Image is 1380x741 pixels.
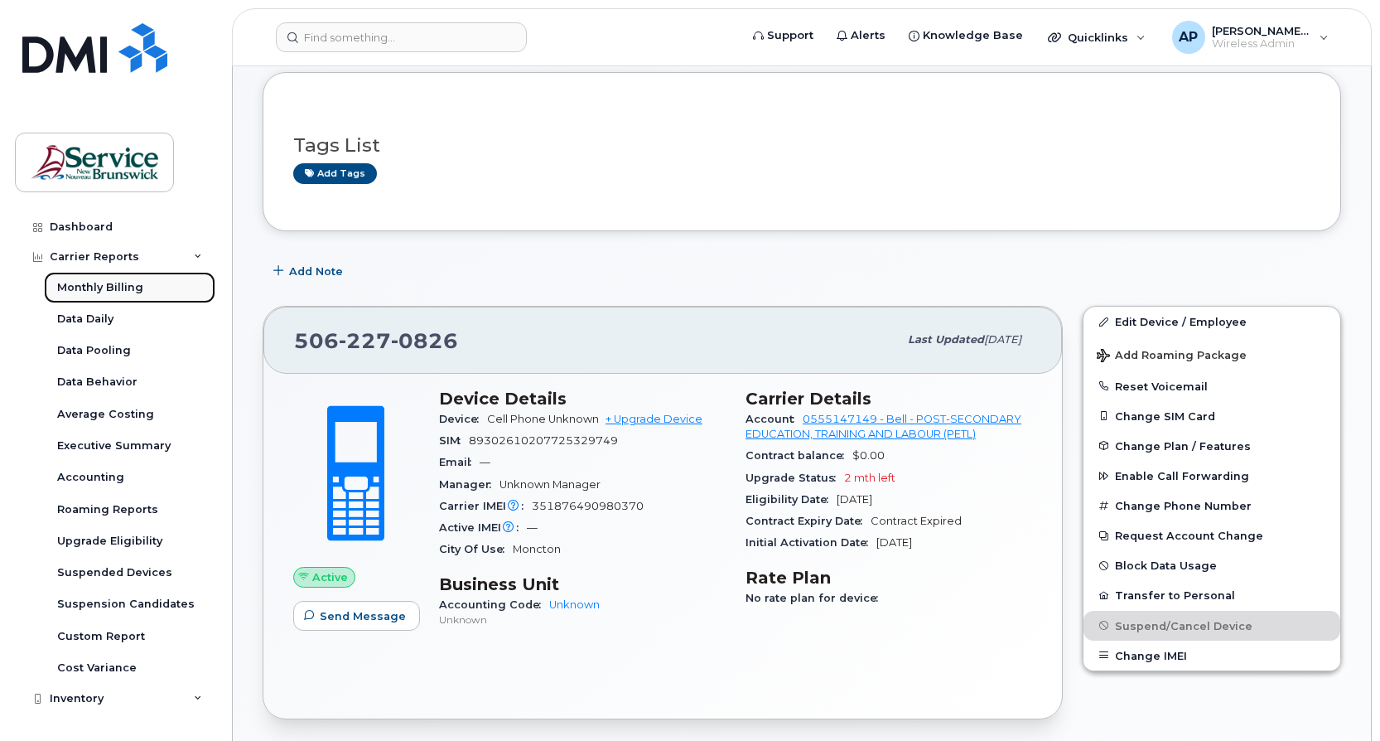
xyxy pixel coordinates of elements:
[908,333,984,346] span: Last updated
[439,500,532,512] span: Carrier IMEI
[1115,439,1251,452] span: Change Plan / Features
[1083,611,1340,641] button: Suspend/Cancel Device
[439,413,487,425] span: Device
[1212,24,1311,37] span: [PERSON_NAME] (PETL/EPFT)
[1115,619,1252,632] span: Suspend/Cancel Device
[851,27,885,44] span: Alerts
[263,256,357,286] button: Add Note
[1083,337,1340,371] button: Add Roaming Package
[289,264,343,279] span: Add Note
[532,500,644,512] span: 351876490980370
[837,493,872,506] span: [DATE]
[549,598,600,611] a: Unknown
[320,608,406,624] span: Send Message
[1083,521,1340,550] button: Request Account Change
[1083,307,1340,337] a: Edit Device / Employee
[499,478,601,491] span: Unknown Manager
[1083,580,1340,610] button: Transfer to Personal
[293,601,420,631] button: Send Message
[1115,470,1249,482] span: Enable Call Forwarding
[745,493,837,506] span: Eligibility Date
[741,19,825,52] a: Support
[1083,641,1340,671] button: Change IMEI
[923,27,1023,44] span: Knowledge Base
[1179,27,1198,47] span: AP
[825,19,897,52] a: Alerts
[1083,431,1340,461] button: Change Plan / Features
[745,515,871,527] span: Contract Expiry Date
[480,456,490,468] span: —
[1212,37,1311,51] span: Wireless Admin
[852,449,885,462] span: $0.00
[439,613,726,627] p: Unknown
[391,328,458,353] span: 0826
[1083,491,1340,521] button: Change Phone Number
[1068,31,1128,44] span: Quicklinks
[439,389,726,409] h3: Device Details
[745,449,852,462] span: Contract balance
[745,413,1021,440] a: 0555147149 - Bell - POST-SECONDARY EDUCATION, TRAINING AND LABOUR (PETL)
[294,328,458,353] span: 506
[469,434,618,447] span: 89302610207725329749
[293,135,1310,156] h3: Tags List
[876,536,912,549] span: [DATE]
[439,598,549,611] span: Accounting Code
[745,536,876,549] span: Initial Activation Date
[439,434,469,447] span: SIM
[527,521,538,534] span: —
[745,413,803,425] span: Account
[1160,21,1340,54] div: Arseneau, Pierre-Luc (PETL/EPFT)
[1083,550,1340,580] button: Block Data Usage
[293,163,377,184] a: Add tags
[767,27,813,44] span: Support
[606,413,702,425] a: + Upgrade Device
[276,22,527,52] input: Find something...
[439,521,527,534] span: Active IMEI
[312,569,348,585] span: Active
[439,543,513,555] span: City Of Use
[1036,21,1157,54] div: Quicklinks
[745,472,844,484] span: Upgrade Status
[745,592,886,604] span: No rate plan for device
[487,413,599,425] span: Cell Phone Unknown
[339,328,391,353] span: 227
[513,543,561,555] span: Moncton
[1083,401,1340,431] button: Change SIM Card
[984,333,1021,346] span: [DATE]
[844,472,895,484] span: 2 mth left
[439,456,480,468] span: Email
[745,389,1032,409] h3: Carrier Details
[745,568,1032,588] h3: Rate Plan
[871,515,962,527] span: Contract Expired
[897,19,1035,52] a: Knowledge Base
[439,478,499,491] span: Manager
[1097,349,1247,365] span: Add Roaming Package
[439,574,726,594] h3: Business Unit
[1083,371,1340,401] button: Reset Voicemail
[1083,461,1340,491] button: Enable Call Forwarding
